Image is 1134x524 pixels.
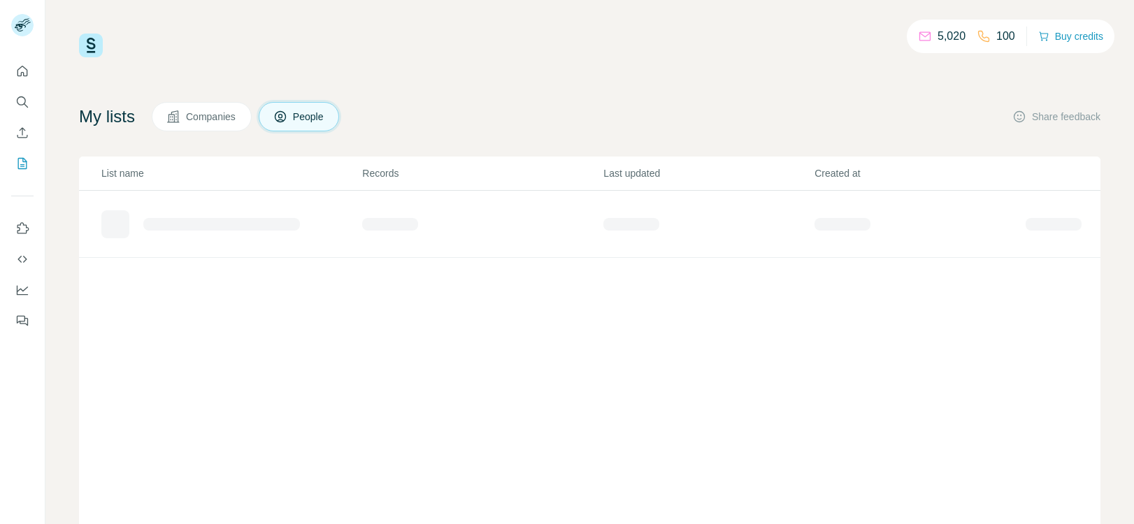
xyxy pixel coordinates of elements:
[1012,110,1100,124] button: Share feedback
[996,28,1015,45] p: 100
[11,216,34,241] button: Use Surfe on LinkedIn
[101,166,361,180] p: List name
[11,59,34,84] button: Quick start
[362,166,602,180] p: Records
[79,105,135,128] h4: My lists
[1038,27,1103,46] button: Buy credits
[11,120,34,145] button: Enrich CSV
[186,110,237,124] span: Companies
[11,277,34,303] button: Dashboard
[11,89,34,115] button: Search
[814,166,1024,180] p: Created at
[293,110,325,124] span: People
[11,151,34,176] button: My lists
[11,247,34,272] button: Use Surfe API
[603,166,813,180] p: Last updated
[11,308,34,333] button: Feedback
[79,34,103,57] img: Surfe Logo
[938,28,966,45] p: 5,020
